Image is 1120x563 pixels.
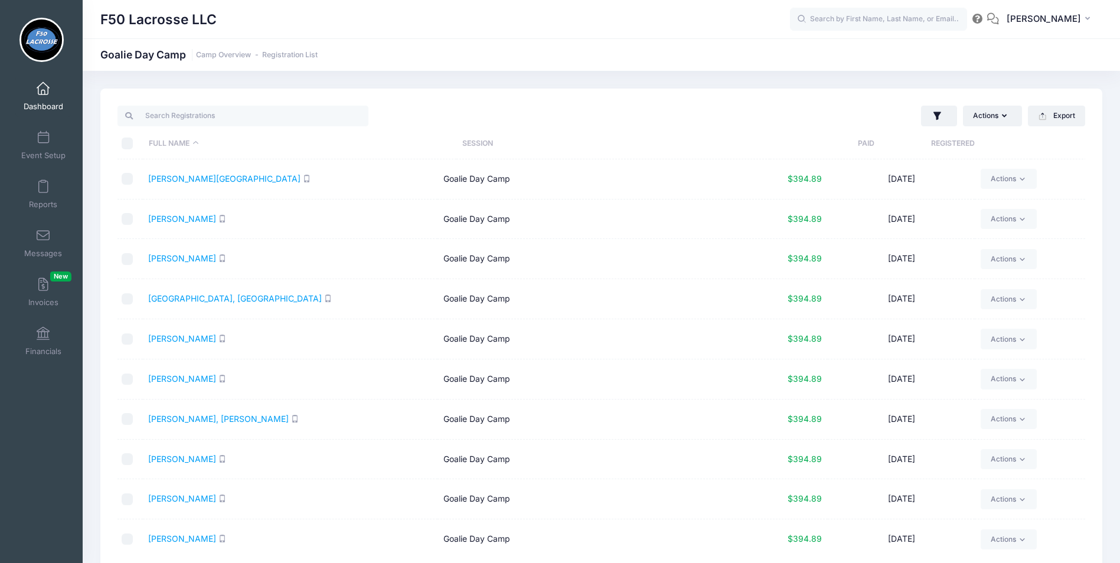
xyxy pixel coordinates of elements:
[24,102,63,112] span: Dashboard
[218,215,226,222] i: SMS enabled
[981,289,1037,309] a: Actions
[828,159,975,199] td: [DATE]
[148,533,216,544] a: [PERSON_NAME]
[963,106,1022,126] button: Actions
[29,199,57,210] span: Reports
[788,493,822,503] span: $394.89
[303,175,311,182] i: SMS enabled
[770,128,874,159] th: Paid: activate to sort column ascending
[999,6,1102,33] button: [PERSON_NAME]
[981,169,1037,189] a: Actions
[291,415,299,423] i: SMS enabled
[148,253,216,263] a: [PERSON_NAME]
[828,199,975,240] td: [DATE]
[50,271,71,281] span: New
[437,440,729,480] td: Goalie Day Camp
[828,400,975,440] td: [DATE]
[100,48,318,61] h1: Goalie Day Camp
[100,6,217,33] h1: F50 Lacrosse LLC
[788,174,822,184] span: $394.89
[28,297,58,307] span: Invoices
[456,128,770,159] th: Session: activate to sort column ascending
[15,174,71,215] a: Reports
[981,489,1037,509] a: Actions
[148,414,289,424] a: [PERSON_NAME], [PERSON_NAME]
[15,320,71,362] a: Financials
[25,346,61,356] span: Financials
[828,279,975,319] td: [DATE]
[981,369,1037,389] a: Actions
[148,293,322,303] a: [GEOGRAPHIC_DATA], [GEOGRAPHIC_DATA]
[1007,12,1081,25] span: [PERSON_NAME]
[218,254,226,262] i: SMS enabled
[788,533,822,544] span: $394.89
[218,535,226,542] i: SMS enabled
[437,279,729,319] td: Goalie Day Camp
[262,51,318,60] a: Registration List
[981,209,1037,229] a: Actions
[148,174,301,184] a: [PERSON_NAME][GEOGRAPHIC_DATA]
[437,400,729,440] td: Goalie Day Camp
[117,106,368,126] input: Search Registrations
[981,329,1037,349] a: Actions
[437,199,729,240] td: Goalie Day Camp
[218,335,226,342] i: SMS enabled
[24,248,62,258] span: Messages
[437,319,729,359] td: Goalie Day Camp
[1028,106,1085,126] button: Export
[218,455,226,463] i: SMS enabled
[788,414,822,424] span: $394.89
[788,253,822,263] span: $394.89
[437,239,729,279] td: Goalie Day Camp
[981,449,1037,469] a: Actions
[788,293,822,303] span: $394.89
[218,495,226,502] i: SMS enabled
[788,333,822,343] span: $394.89
[790,8,967,31] input: Search by First Name, Last Name, or Email...
[981,409,1037,429] a: Actions
[788,374,822,384] span: $394.89
[148,374,216,384] a: [PERSON_NAME]
[437,359,729,400] td: Goalie Day Camp
[828,319,975,359] td: [DATE]
[15,125,71,166] a: Event Setup
[828,239,975,279] td: [DATE]
[437,159,729,199] td: Goalie Day Camp
[148,214,216,224] a: [PERSON_NAME]
[148,333,216,343] a: [PERSON_NAME]
[196,51,251,60] a: Camp Overview
[828,359,975,400] td: [DATE]
[788,454,822,464] span: $394.89
[148,493,216,503] a: [PERSON_NAME]
[324,294,332,302] i: SMS enabled
[15,271,71,313] a: InvoicesNew
[788,214,822,224] span: $394.89
[828,479,975,519] td: [DATE]
[148,454,216,464] a: [PERSON_NAME]
[981,529,1037,549] a: Actions
[981,249,1037,269] a: Actions
[218,375,226,382] i: SMS enabled
[19,18,64,62] img: F50 Lacrosse LLC
[437,479,729,519] td: Goalie Day Camp
[437,519,729,559] td: Goalie Day Camp
[828,519,975,559] td: [DATE]
[874,128,1031,159] th: Registered: activate to sort column ascending
[15,76,71,117] a: Dashboard
[143,128,456,159] th: Full Name: activate to sort column descending
[15,222,71,264] a: Messages
[21,150,66,161] span: Event Setup
[828,440,975,480] td: [DATE]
